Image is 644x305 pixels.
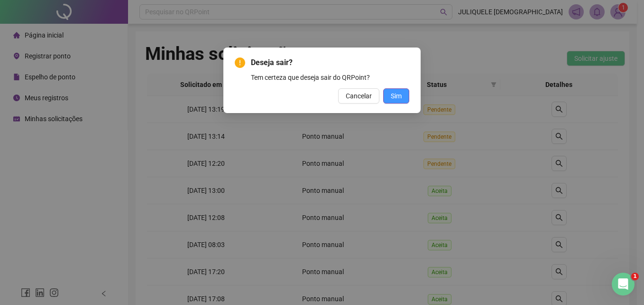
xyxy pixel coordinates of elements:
iframe: Intercom live chat [612,273,635,295]
span: exclamation-circle [235,57,245,68]
span: 1 [631,273,639,280]
span: Sim [391,91,402,101]
span: Cancelar [346,91,372,101]
span: Deseja sair? [251,57,409,68]
button: Sim [383,88,409,104]
button: Cancelar [338,88,379,104]
div: Tem certeza que deseja sair do QRPoint? [251,72,409,83]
